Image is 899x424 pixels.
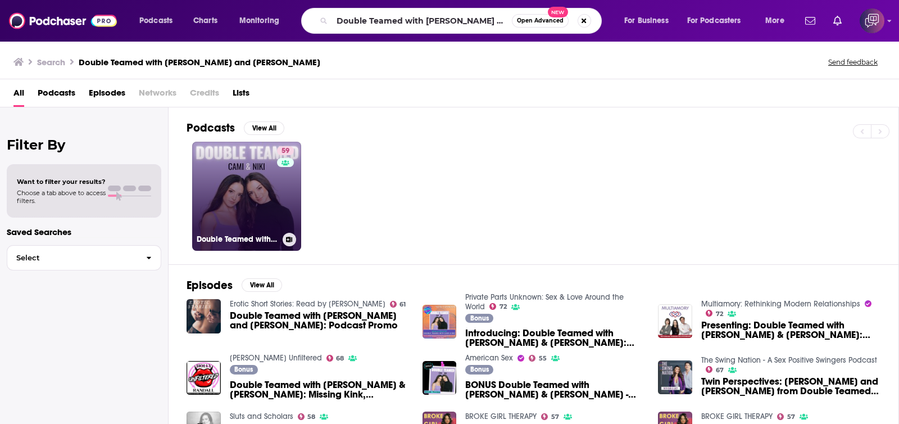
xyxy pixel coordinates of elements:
[757,12,798,30] button: open menu
[551,414,559,420] span: 57
[9,10,117,31] img: Podchaser - Follow, Share and Rate Podcasts
[239,13,279,29] span: Monitoring
[332,12,512,30] input: Search podcasts, credits, & more...
[701,377,880,396] span: Twin Perspectives: [PERSON_NAME] and [PERSON_NAME] from Double Teamed Podcast
[230,380,409,399] a: Double Teamed with Cami & Niki: Missing Kink, Prioritizing Partners, and Restructuring FWBs
[765,13,784,29] span: More
[701,412,773,421] a: BROKE GIRL THERAPY
[423,361,457,395] img: BONUS Double Teamed with Cami & Niki - Missing Kink, Prioritizing Partners, and Restructuring FWB...
[465,380,644,399] span: BONUS Double Teamed with [PERSON_NAME] & [PERSON_NAME] - Missing Kink, Prioritizing Partners, and...
[192,142,301,251] a: 59Double Teamed with [PERSON_NAME] and [PERSON_NAME]
[541,413,559,420] a: 57
[234,366,253,373] span: Bonus
[231,12,294,30] button: open menu
[281,146,289,157] span: 59
[7,137,161,153] h2: Filter By
[230,353,322,363] a: Holly Randall Unfiltered
[465,412,537,421] a: BROKE GIRL THERAPY
[187,121,284,135] a: PodcastsView All
[860,8,884,33] img: User Profile
[17,189,106,205] span: Choose a tab above to access filters.
[500,304,507,309] span: 72
[298,413,316,420] a: 58
[680,12,757,30] button: open menu
[187,278,233,292] h2: Episodes
[336,356,344,361] span: 68
[489,303,507,310] a: 72
[38,84,75,107] a: Podcasts
[244,121,284,135] button: View All
[131,12,187,30] button: open menu
[13,84,24,107] a: All
[89,84,125,107] a: Episodes
[777,413,795,420] a: 57
[658,360,692,395] img: Twin Perspectives: Cami and Niki from Double Teamed Podcast
[860,8,884,33] button: Show profile menu
[197,234,278,244] h3: Double Teamed with [PERSON_NAME] and [PERSON_NAME]
[512,14,569,28] button: Open AdvancedNew
[548,7,568,17] span: New
[801,11,820,30] a: Show notifications dropdown
[7,254,137,261] span: Select
[539,356,547,361] span: 55
[860,8,884,33] span: Logged in as corioliscompany
[242,278,282,292] button: View All
[701,355,877,365] a: The Swing Nation - A Sex Positive Swingers Podcast
[787,414,795,420] span: 57
[465,328,644,348] a: Introducing: Double Teamed with Cami & Niki: Missing Kink, Prioritizing Partners & Restructuring ...
[230,412,293,421] a: Sluts and Scholars
[701,377,880,396] a: Twin Perspectives: Cami and Niki from Double Teamed Podcast
[326,355,344,362] a: 68
[277,146,294,155] a: 59
[658,304,692,339] img: Presenting: Double Teamed with Cami & Niki: Missing Kink, Prioritizing Partners, and Restructurin...
[829,11,846,30] a: Show notifications dropdown
[312,8,612,34] div: Search podcasts, credits, & more...
[230,311,409,330] span: Double Teamed with [PERSON_NAME] and [PERSON_NAME]: Podcast Promo
[187,121,235,135] h2: Podcasts
[190,84,219,107] span: Credits
[465,292,624,312] a: Private Parts Unknown: Sex & Love Around the World
[423,305,457,339] img: Introducing: Double Teamed with Cami & Niki: Missing Kink, Prioritizing Partners & Restructuring ...
[139,84,176,107] span: Networks
[17,178,106,186] span: Want to filter your results?
[701,321,880,340] span: Presenting: Double Teamed with [PERSON_NAME] & [PERSON_NAME]: Missing Kink, Prioritizing Partners...
[517,18,564,24] span: Open Advanced
[706,366,724,373] a: 67
[79,57,320,67] h3: Double Teamed with [PERSON_NAME] and [PERSON_NAME]
[186,12,224,30] a: Charts
[465,353,513,363] a: American Sex
[470,315,489,322] span: Bonus
[230,299,385,309] a: Erotic Short Stories: Read by Mia Hart
[687,13,741,29] span: For Podcasters
[706,310,723,317] a: 72
[307,414,315,420] span: 58
[465,328,644,348] span: Introducing: Double Teamed with [PERSON_NAME] & [PERSON_NAME]: Missing Kink, Prioritizing Partner...
[193,13,217,29] span: Charts
[139,13,172,29] span: Podcasts
[7,245,161,270] button: Select
[187,299,221,333] a: Double Teamed with Cami and Niki: Podcast Promo
[37,57,65,67] h3: Search
[701,299,860,309] a: Multiamory: Rethinking Modern Relationships
[616,12,683,30] button: open menu
[716,368,724,373] span: 67
[825,57,881,67] button: Send feedback
[716,312,723,317] span: 72
[187,361,221,395] img: Double Teamed with Cami & Niki: Missing Kink, Prioritizing Partners, and Restructuring FWBs
[7,227,161,237] p: Saved Searches
[624,13,669,29] span: For Business
[230,380,409,399] span: Double Teamed with [PERSON_NAME] & [PERSON_NAME]: Missing Kink, Prioritizing Partners, and Restru...
[701,321,880,340] a: Presenting: Double Teamed with Cami & Niki: Missing Kink, Prioritizing Partners, and Restructurin...
[390,301,406,308] a: 61
[230,311,409,330] a: Double Teamed with Cami and Niki: Podcast Promo
[233,84,249,107] a: Lists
